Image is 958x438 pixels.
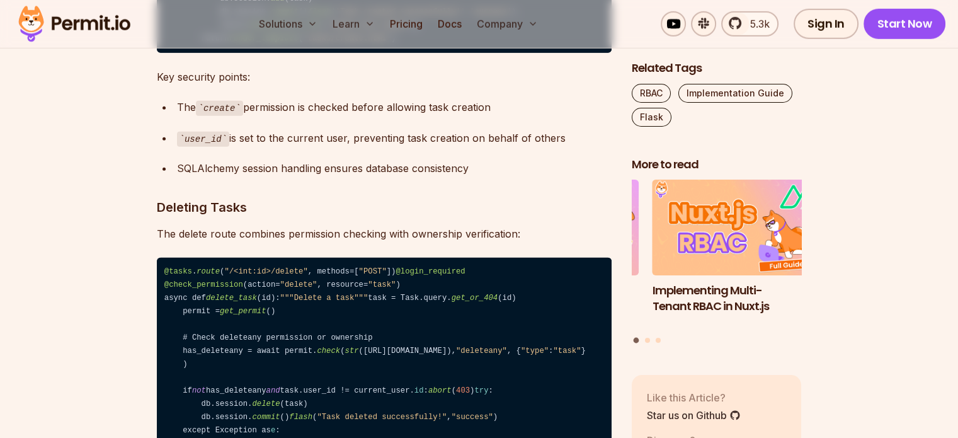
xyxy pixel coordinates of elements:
span: delete [252,400,280,408]
span: "deleteany" [456,347,507,355]
span: @login_required [396,267,465,276]
span: "delete" [280,280,317,289]
span: 403 [456,386,470,395]
h2: More to read [632,157,802,173]
span: "task" [553,347,581,355]
h3: Deleting Tasks [157,197,612,217]
button: Company [472,11,543,37]
span: abort [428,386,452,395]
span: flash [289,413,312,422]
span: get_or_404 [452,294,498,303]
span: route [197,267,220,276]
span: @tasks [164,267,192,276]
li: 3 of 3 [469,180,639,330]
span: str [345,347,358,355]
h3: Implementing Multi-Tenant RBAC in Nuxt.js [653,283,823,314]
a: 5.3k [721,11,778,37]
a: Star us on Github [647,408,741,423]
span: "POST" [359,267,387,276]
div: Posts [632,180,802,345]
span: "success" [452,413,493,422]
div: The permission is checked before allowing task creation [177,98,612,117]
a: Flask [632,108,671,127]
p: Key security points: [157,68,612,86]
img: Permit logo [13,3,136,45]
span: e [271,426,275,435]
span: "Task deleted successfully!" [317,413,447,422]
a: Docs [433,11,467,37]
span: id [414,386,424,395]
div: is set to the current user, preventing task creation on behalf of others [177,129,612,147]
a: Implementation Guide [678,84,792,103]
span: delete_task [206,294,257,303]
p: The delete route combines permission checking with ownership verification: [157,225,612,243]
span: "Delete a task" [289,294,358,303]
span: not [192,386,206,395]
span: and [266,386,280,395]
span: "task" [368,280,396,289]
img: Implementing Multi-Tenant RBAC in Nuxt.js [653,180,823,276]
button: Learn [328,11,380,37]
a: Start Now [864,9,946,39]
code: create [196,101,243,116]
span: commit [252,413,280,422]
button: Go to slide 2 [645,338,650,343]
span: "/<int:id>/delete" [224,267,307,276]
span: "" [280,294,290,303]
a: Pricing [385,11,428,37]
code: user_id [177,132,230,147]
a: RBAC [632,84,671,103]
span: "type" [521,347,549,355]
div: SQLAlchemy session handling ensures database consistency [177,159,612,177]
button: Go to slide 3 [656,338,661,343]
span: "" [359,294,368,303]
h2: Related Tags [632,61,802,76]
img: Policy-Based Access Control (PBAC) Isn’t as Great as You Think [469,180,639,276]
span: try [474,386,488,395]
li: 1 of 3 [653,180,823,330]
span: check [317,347,340,355]
button: Go to slide 1 [634,338,639,343]
span: @check_permission [164,280,243,289]
a: Sign In [794,9,858,39]
span: get_permit [220,307,266,316]
h3: Policy-Based Access Control (PBAC) Isn’t as Great as You Think [469,283,639,330]
button: Solutions [254,11,322,37]
p: Like this Article? [647,390,741,405]
span: 5.3k [743,16,770,32]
